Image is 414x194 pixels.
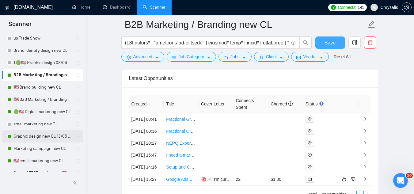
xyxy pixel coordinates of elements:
span: right [363,117,367,121]
td: [DATE] 14:16 [129,161,164,173]
a: homeHome [72,5,90,10]
a: Setup and Configure Lemlist Campaigns for B2B SaaS Lead Generation [166,165,303,169]
span: Vendor [303,53,317,60]
div: Tooltip anchor [319,101,324,106]
span: double-left [73,180,79,186]
span: right [363,177,367,181]
span: info-circle [291,41,295,45]
span: field-time [308,129,312,133]
span: Advanced [133,53,152,60]
td: [DATE] 20:27 [129,137,164,149]
span: 10 [406,173,413,178]
a: Graphic design new CL 13/05 (t) [13,130,72,143]
span: setting [127,55,131,60]
span: right [363,129,367,133]
button: search [299,36,312,49]
span: copy [349,40,360,45]
a: Google Ads Specialist [166,177,208,182]
button: folderJobscaret-down [218,52,252,62]
th: Title [164,95,199,113]
a: I need a marketing forward financial model to plan funnel economics & sales [166,153,311,158]
span: idcard [296,55,301,60]
td: NEPQ Expert Needed for B2B Print Sales Script Revamp [164,137,199,149]
span: holder [75,85,80,90]
td: I need a marketing forward financial model to plan funnel economics & sales [164,149,199,161]
button: userClientcaret-down [254,52,289,62]
span: Jobs [230,53,240,60]
a: B2B Marketing / Branding new CL [13,69,72,81]
span: holder [75,60,80,65]
input: Search Freelance Jobs... [125,39,289,47]
td: Setup and Configure Lemlist Campaigns for B2B SaaS Lead Generation [164,161,199,173]
span: Connects: [338,4,356,11]
span: holder [75,158,80,163]
span: bars [172,55,176,60]
span: caret-down [279,55,283,60]
span: caret-down [242,55,246,60]
span: folder [224,55,228,60]
span: holder [75,48,80,53]
a: 🇺🇸 Brand building new CL [13,81,72,93]
button: idcardVendorcaret-down [291,52,329,62]
a: 🇺🇸 email marketing new CL [13,155,72,167]
a: NEPQ Expert Needed for B2B Print Sales Script Revamp [166,141,275,146]
td: Fractional CMO/CRO for SaaS Startup – Marketing & Customer Acquisition [164,125,199,137]
span: holder [75,73,80,78]
span: holder [75,97,80,102]
td: [DATE] 15:47 [129,149,164,161]
button: settingAdvancedcaret-down [121,52,164,62]
a: searchScanner [143,5,165,10]
button: setting [402,2,412,12]
span: info-circle [288,101,293,106]
a: us Trade Show [13,32,72,44]
a: Fractional CMO/CRO for SaaS Startup – Marketing & Customer Acquisition [166,129,309,134]
a: Fractional Growth Marketer for B2C App Launch [166,117,258,122]
span: Save [325,39,336,47]
span: caret-down [155,55,159,60]
button: Save [315,36,345,49]
span: right [363,141,367,145]
a: 🇺🇸 B2B Marketing / Branding new CL [13,93,72,106]
a: dashboardDashboard [103,5,131,10]
a: T🟢🇺🇸 Graphic design 08/04 [13,57,72,69]
span: field-time [308,165,312,169]
span: setting [402,5,411,10]
span: search [300,40,311,45]
a: setting [402,5,412,10]
button: barsJob Categorycaret-down [167,52,216,62]
span: Charged [271,101,293,106]
span: field-time [308,141,312,145]
input: Scanner name... [125,17,366,32]
button: like [340,176,348,183]
button: dislike [350,176,357,183]
th: Cover Letter [199,95,234,113]
iframe: Intercom live chat [393,173,408,188]
span: right [363,165,367,169]
td: Google Ads Specialist [164,173,199,186]
a: Marketing campaign new CL [13,143,72,155]
span: like [342,177,346,182]
span: Scanner [4,20,36,32]
span: delete [364,40,376,45]
span: field-time [308,117,312,121]
span: Client [266,53,277,60]
span: caret-down [319,55,324,60]
span: right [363,153,367,157]
td: [DATE] 00:41 [129,113,164,125]
span: holder [75,134,80,139]
div: Latest Opportunities [129,70,371,87]
span: close-circle [308,153,312,157]
th: Created [129,95,164,113]
span: holder [75,171,80,176]
span: 145 [358,4,364,11]
img: upwork-logo.png [331,5,336,10]
span: user [372,5,376,10]
td: 22 [233,173,268,186]
td: $1.00 [268,173,303,186]
img: logo [5,3,9,13]
a: Reset All [334,53,351,60]
td: Fractional Growth Marketer for B2C App Launch [164,113,199,125]
span: holder [75,109,80,114]
a: Copy of TEST graph brand🇺🇸 10/06 (T) [13,167,72,179]
span: mail [308,177,312,181]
